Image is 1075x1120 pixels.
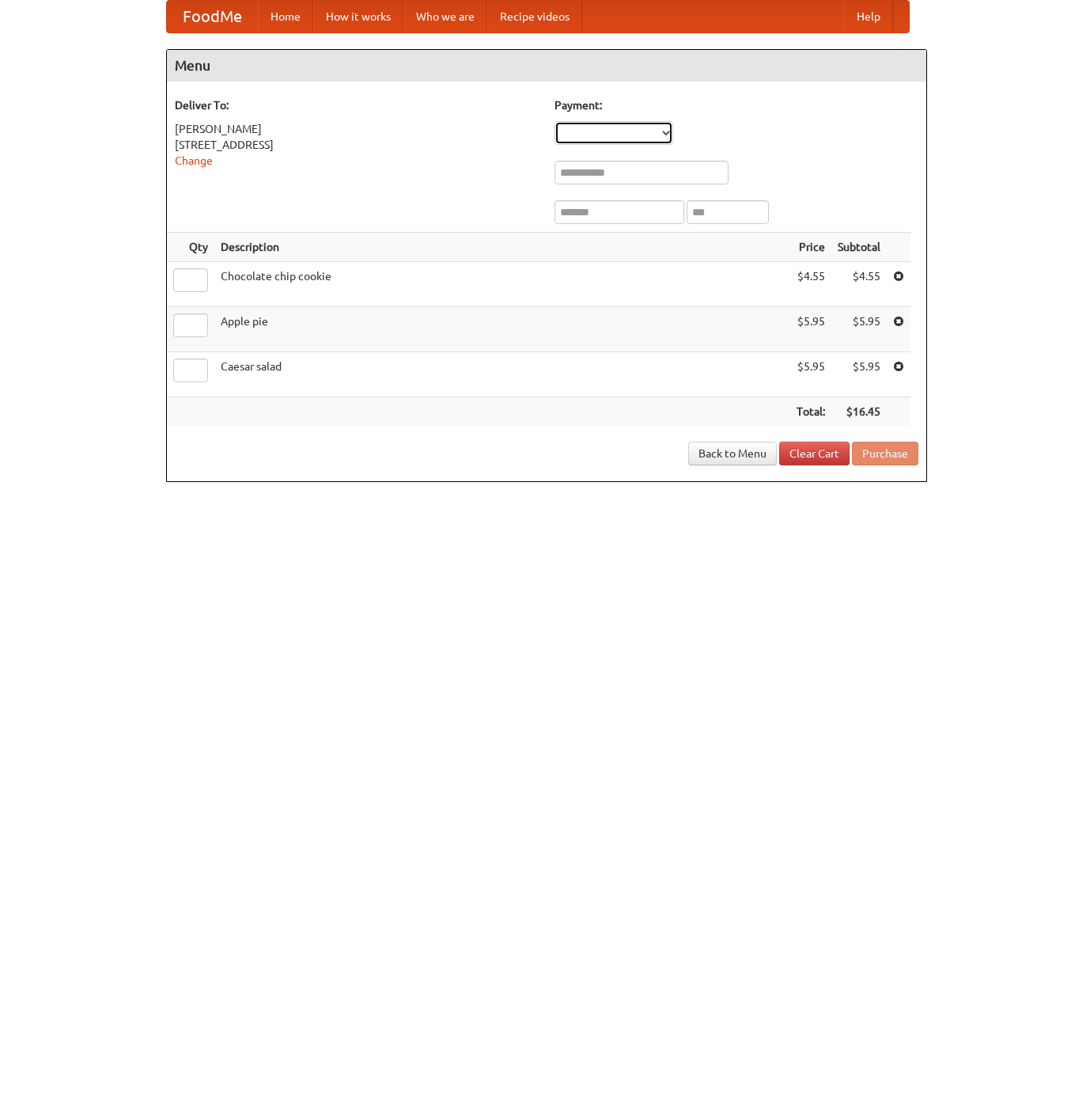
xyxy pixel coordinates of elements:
th: Price [790,233,831,262]
th: Description [214,233,790,262]
td: $5.95 [790,352,831,397]
td: $5.95 [831,352,887,397]
th: Qty [167,233,214,262]
a: Who we are [403,1,487,32]
h5: Deliver To: [175,97,539,113]
th: $16.45 [831,397,887,427]
td: $4.55 [790,262,831,307]
a: Clear Cart [779,442,850,465]
td: $4.55 [831,262,887,307]
a: Help [844,1,893,32]
a: Home [258,1,313,32]
td: Apple pie [214,307,790,352]
h4: Menu [167,50,926,82]
th: Subtotal [831,233,887,262]
div: [PERSON_NAME] [175,121,539,137]
a: Back to Menu [688,442,777,465]
td: $5.95 [790,307,831,352]
a: FoodMe [167,1,258,32]
a: Change [175,154,213,167]
a: Recipe videos [487,1,582,32]
h5: Payment: [555,97,918,113]
td: Chocolate chip cookie [214,262,790,307]
td: Caesar salad [214,352,790,397]
button: Purchase [852,442,918,465]
a: How it works [313,1,403,32]
td: $5.95 [831,307,887,352]
th: Total: [790,397,831,427]
div: [STREET_ADDRESS] [175,137,539,153]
